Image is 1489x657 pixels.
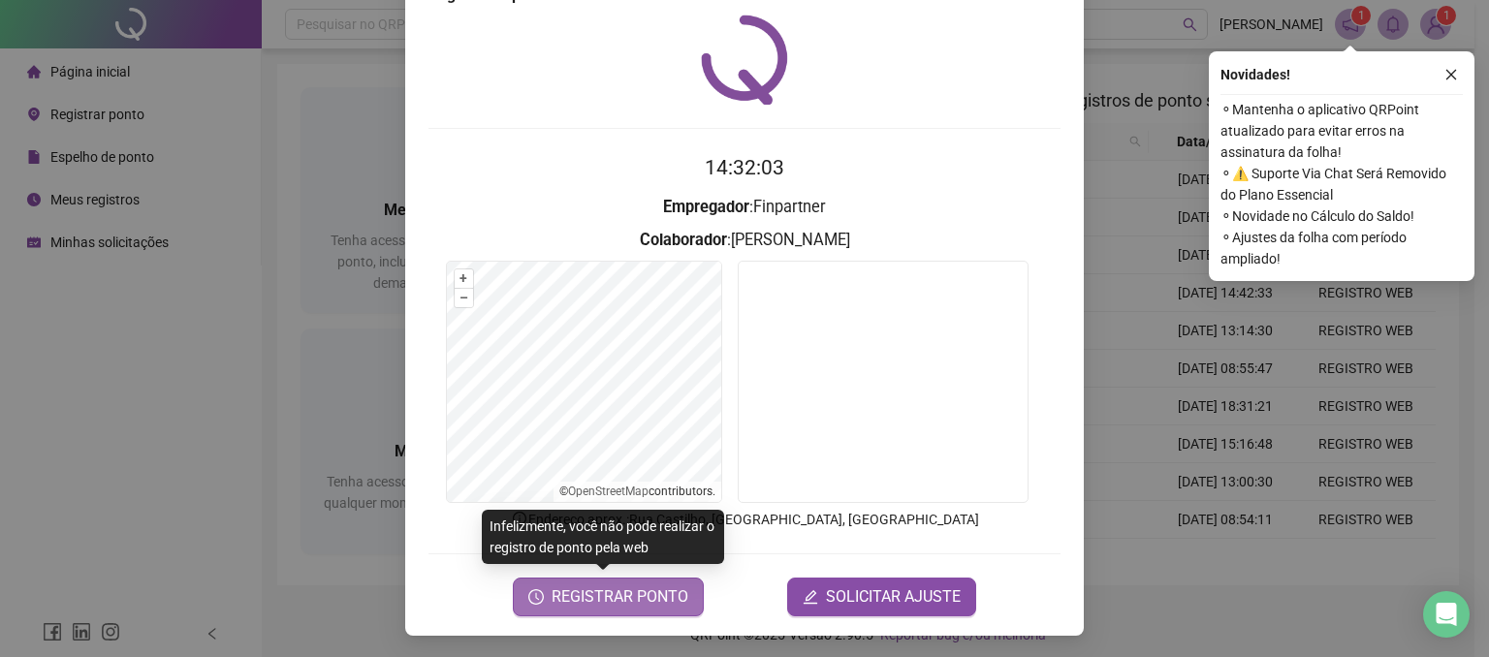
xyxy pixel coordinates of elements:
[528,589,544,605] span: clock-circle
[640,231,727,249] strong: Colaborador
[455,269,473,288] button: +
[663,198,749,216] strong: Empregador
[826,585,961,609] span: SOLICITAR AJUSTE
[1220,163,1463,205] span: ⚬ ⚠️ Suporte Via Chat Será Removido do Plano Essencial
[1423,591,1470,638] div: Open Intercom Messenger
[1220,205,1463,227] span: ⚬ Novidade no Cálculo do Saldo!
[428,228,1061,253] h3: : [PERSON_NAME]
[428,195,1061,220] h3: : Finpartner
[455,289,473,307] button: –
[701,15,788,105] img: QRPoint
[559,485,715,498] li: © contributors.
[482,510,724,564] div: Infelizmente, você não pode realizar o registro de ponto pela web
[1220,64,1290,85] span: Novidades !
[803,589,818,605] span: edit
[552,585,688,609] span: REGISTRAR PONTO
[705,156,784,179] time: 14:32:03
[1220,227,1463,269] span: ⚬ Ajustes da folha com período ampliado!
[787,578,976,616] button: editSOLICITAR AJUSTE
[1444,68,1458,81] span: close
[428,509,1061,530] p: Endereço aprox. : Rua Castilho, [GEOGRAPHIC_DATA], [GEOGRAPHIC_DATA]
[1220,99,1463,163] span: ⚬ Mantenha o aplicativo QRPoint atualizado para evitar erros na assinatura da folha!
[513,578,704,616] button: REGISTRAR PONTO
[568,485,649,498] a: OpenStreetMap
